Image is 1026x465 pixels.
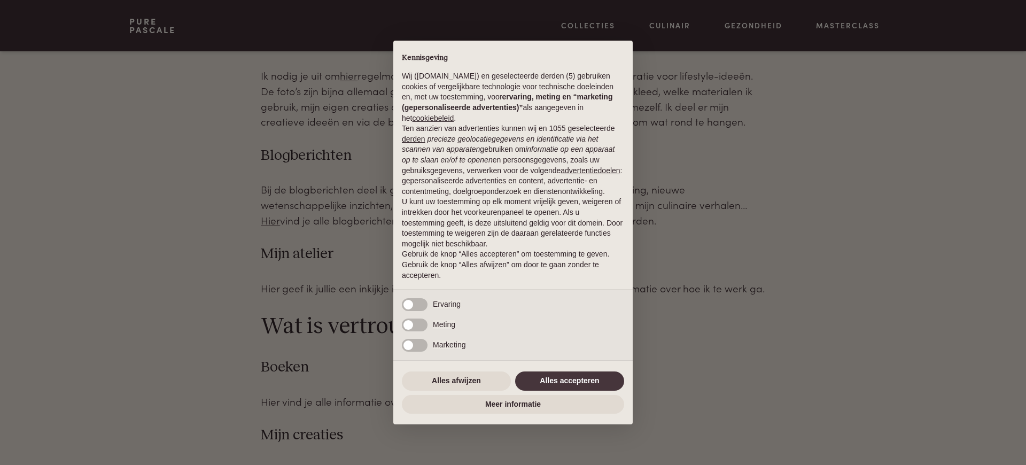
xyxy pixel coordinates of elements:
p: Wij ([DOMAIN_NAME]) en geselecteerde derden (5) gebruiken cookies of vergelijkbare technologie vo... [402,71,624,123]
button: Alles afwijzen [402,371,511,391]
em: informatie op een apparaat op te slaan en/of te openen [402,145,615,164]
span: Marketing [433,340,465,349]
p: Gebruik de knop “Alles accepteren” om toestemming te geven. Gebruik de knop “Alles afwijzen” om d... [402,249,624,281]
strong: ervaring, meting en “marketing (gepersonaliseerde advertenties)” [402,92,612,112]
h2: Kennisgeving [402,53,624,63]
button: Meer informatie [402,395,624,414]
span: Ervaring [433,300,461,308]
button: Alles accepteren [515,371,624,391]
span: Meting [433,320,455,329]
a: cookiebeleid [412,114,454,122]
p: U kunt uw toestemming op elk moment vrijelijk geven, weigeren of intrekken door het voorkeurenpan... [402,197,624,249]
p: Ten aanzien van advertenties kunnen wij en 1055 geselecteerde gebruiken om en persoonsgegevens, z... [402,123,624,197]
em: precieze geolocatiegegevens en identificatie via het scannen van apparaten [402,135,598,154]
button: derden [402,134,425,145]
button: advertentiedoelen [561,166,620,176]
